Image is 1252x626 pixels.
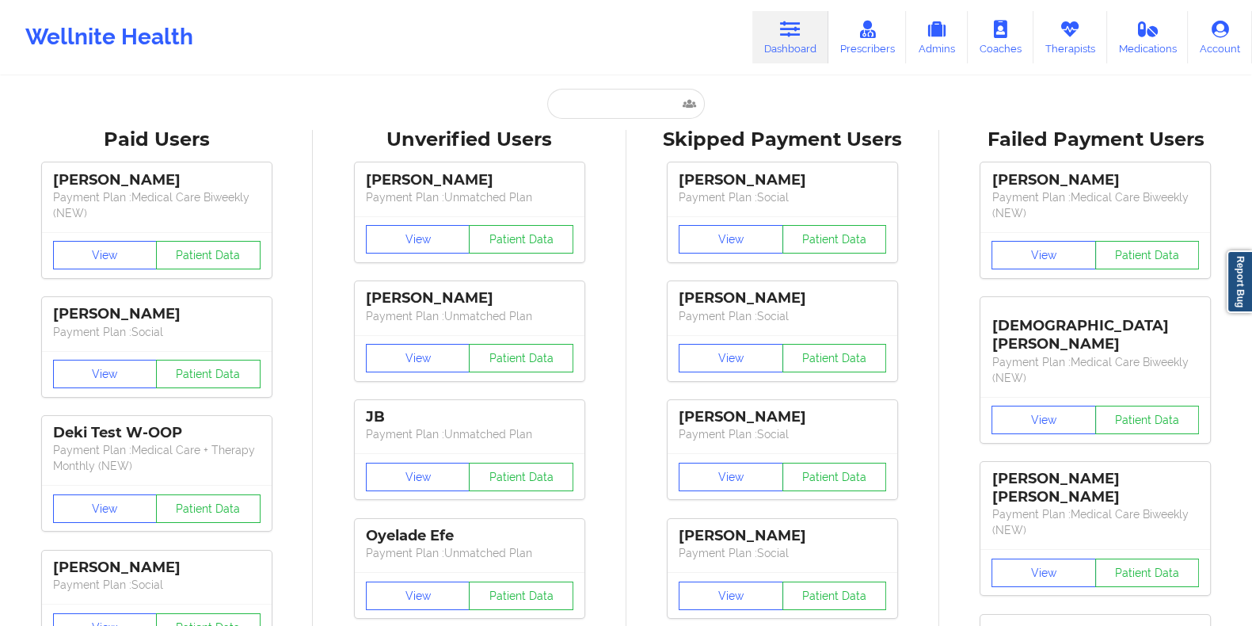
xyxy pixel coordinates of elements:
button: View [679,582,783,610]
button: Patient Data [782,582,887,610]
p: Payment Plan : Social [679,308,886,324]
button: Patient Data [469,463,573,491]
button: View [991,559,1096,587]
a: Therapists [1033,11,1107,63]
button: Patient Data [782,463,887,491]
div: [PERSON_NAME] [679,171,886,189]
div: [PERSON_NAME] [PERSON_NAME] [991,470,1199,506]
button: View [679,344,783,372]
a: Account [1188,11,1252,63]
a: Medications [1107,11,1189,63]
button: Patient Data [469,225,573,254]
p: Payment Plan : Social [679,545,886,561]
button: Patient Data [782,225,887,254]
div: Failed Payment Users [950,128,1241,152]
a: Admins [906,11,968,63]
button: View [53,494,158,523]
div: [PERSON_NAME] [991,171,1199,189]
div: Unverified Users [324,128,615,152]
div: [PERSON_NAME] [366,289,573,307]
div: JB [366,408,573,426]
div: [PERSON_NAME] [679,527,886,545]
p: Payment Plan : Medical Care Biweekly (NEW) [991,354,1199,386]
div: Deki Test W-OOP [53,424,261,442]
a: Coaches [968,11,1033,63]
p: Payment Plan : Social [679,189,886,205]
button: Patient Data [469,582,573,610]
button: View [679,463,783,491]
button: Patient Data [782,344,887,372]
p: Payment Plan : Unmatched Plan [366,545,573,561]
p: Payment Plan : Medical Care Biweekly (NEW) [991,189,1199,221]
button: Patient Data [156,360,261,388]
button: View [679,225,783,254]
button: View [366,582,470,610]
button: View [366,463,470,491]
a: Prescribers [828,11,907,63]
div: [PERSON_NAME] [679,408,886,426]
a: Dashboard [752,11,828,63]
div: Skipped Payment Users [637,128,928,152]
p: Payment Plan : Social [53,324,261,340]
button: Patient Data [1095,559,1200,587]
button: View [366,344,470,372]
div: [PERSON_NAME] [53,559,261,577]
div: Paid Users [11,128,302,152]
p: Payment Plan : Medical Care Biweekly (NEW) [991,506,1199,538]
div: [PERSON_NAME] [679,289,886,307]
button: View [53,360,158,388]
button: Patient Data [156,241,261,269]
div: Oyelade Efe [366,527,573,545]
p: Payment Plan : Medical Care + Therapy Monthly (NEW) [53,442,261,474]
a: Report Bug [1227,250,1252,313]
div: [PERSON_NAME] [53,171,261,189]
p: Payment Plan : Social [679,426,886,442]
button: View [53,241,158,269]
button: Patient Data [156,494,261,523]
button: Patient Data [1095,406,1200,434]
p: Payment Plan : Unmatched Plan [366,308,573,324]
button: View [991,406,1096,434]
p: Payment Plan : Unmatched Plan [366,426,573,442]
button: View [366,225,470,254]
button: Patient Data [469,344,573,372]
p: Payment Plan : Social [53,577,261,593]
p: Payment Plan : Unmatched Plan [366,189,573,205]
div: [PERSON_NAME] [366,171,573,189]
p: Payment Plan : Medical Care Biweekly (NEW) [53,189,261,221]
button: Patient Data [1095,241,1200,269]
div: [PERSON_NAME] [53,305,261,323]
button: View [991,241,1096,269]
div: [DEMOGRAPHIC_DATA][PERSON_NAME] [991,305,1199,353]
